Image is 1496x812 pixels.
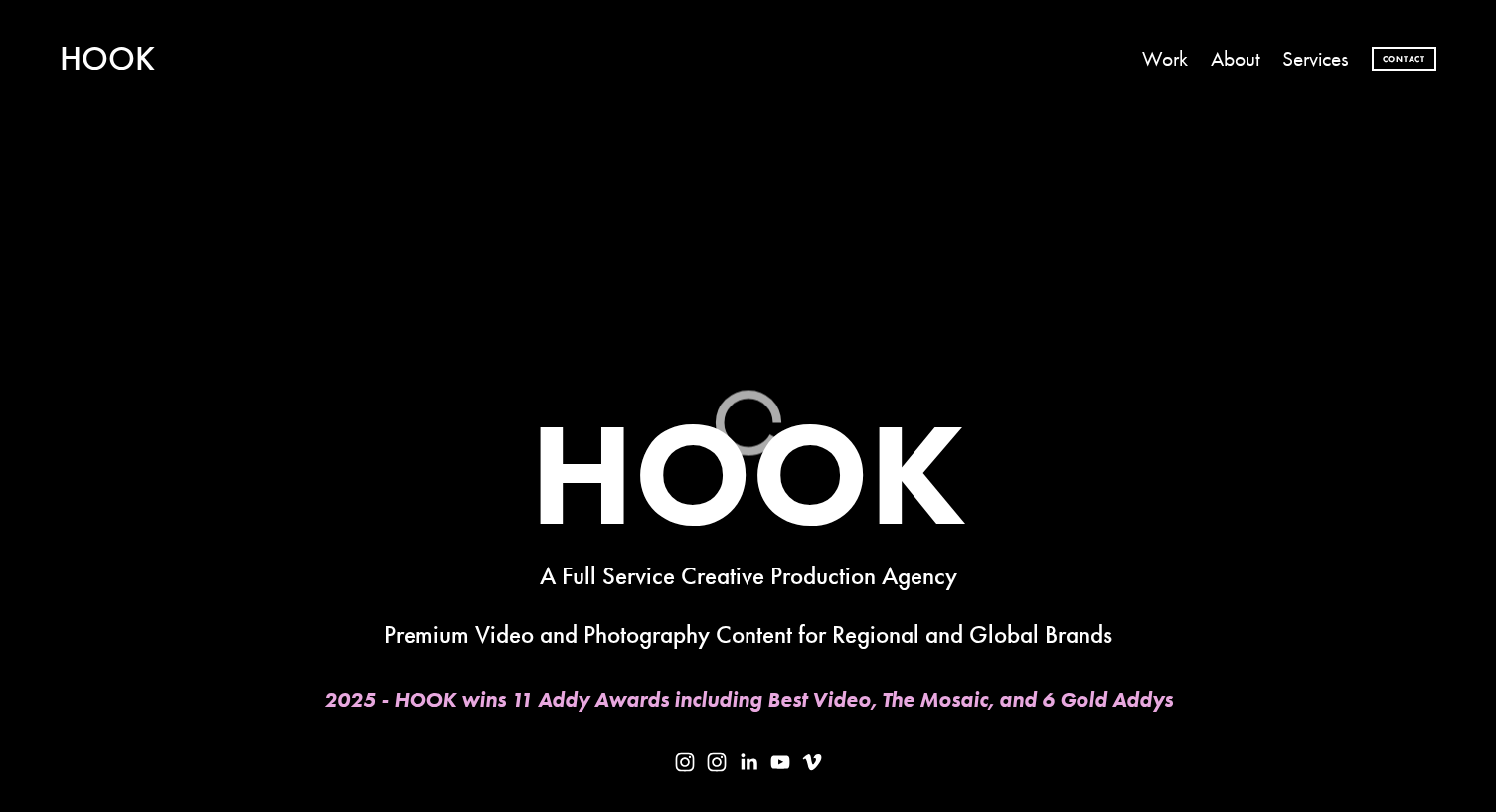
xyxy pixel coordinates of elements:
[1282,38,1349,81] a: Services
[60,564,1436,590] h4: A Full Service Creative Production Agency
[675,752,695,772] a: Instagram
[60,622,1436,649] h4: Premium Video and Photography Content for Regional and Global Brands
[707,752,727,772] a: Instagram
[530,385,966,562] strong: HOOK
[1142,38,1188,81] a: Work
[60,38,155,79] a: HOOK
[1372,47,1436,72] a: Contact
[770,752,790,772] a: YouTube
[324,687,1173,713] em: 2025 - HOOK wins 11 Addy Awards including Best Video, The Mosaic, and 6 Gold Addys
[802,752,822,772] a: Vimeo
[1211,38,1260,81] a: About
[739,752,758,772] a: LinkedIn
